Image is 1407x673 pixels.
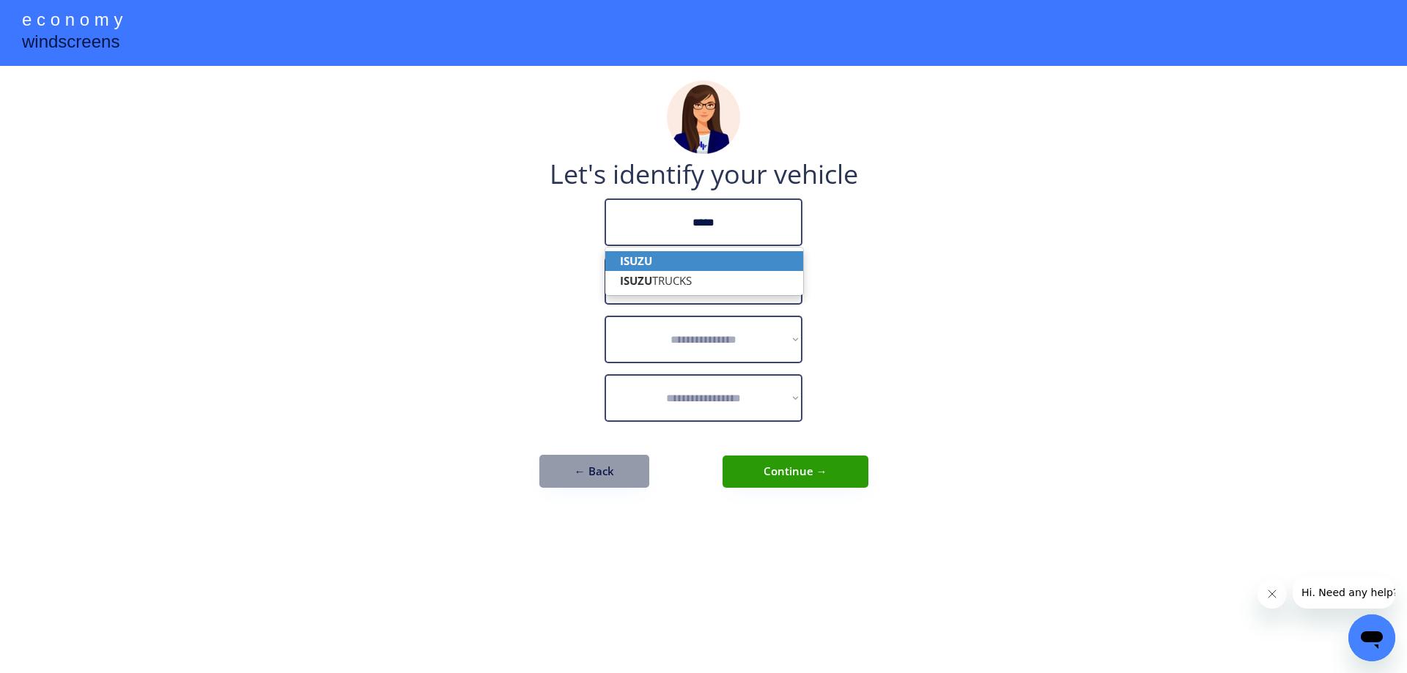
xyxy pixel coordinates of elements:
strong: ISUZU [620,273,652,288]
div: windscreens [22,29,119,58]
div: Let's identify your vehicle [550,161,858,187]
img: madeline.png [667,81,740,154]
iframe: Message from company [1293,576,1395,609]
button: Continue → [723,456,868,488]
iframe: Button to launch messaging window [1348,614,1395,661]
iframe: Close message [1258,579,1287,609]
p: TRUCKS [605,271,803,291]
div: e c o n o m y [22,7,122,35]
strong: ISUZU [620,253,652,268]
span: Hi. Need any help? [9,10,106,22]
button: ← Back [539,455,649,488]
